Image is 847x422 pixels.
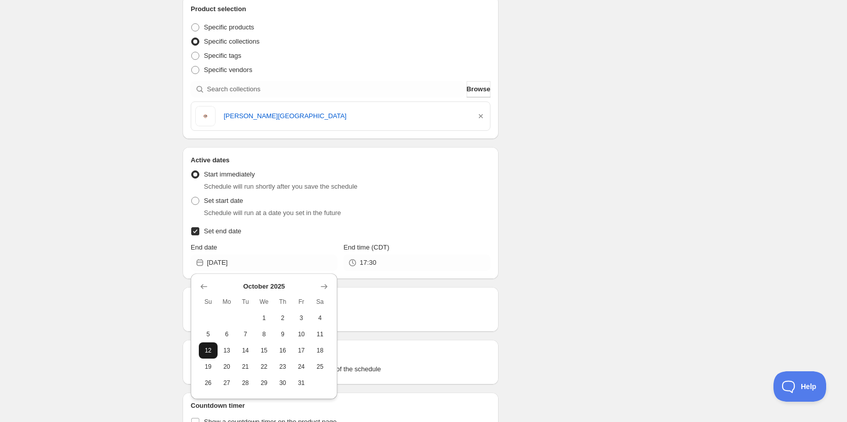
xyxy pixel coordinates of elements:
[277,346,288,355] span: 16
[273,375,292,391] button: Thursday October 30 2025
[218,294,236,310] th: Monday
[317,279,331,294] button: Show next month, November 2025
[204,23,254,31] span: Specific products
[204,197,243,204] span: Set start date
[277,298,288,306] span: Th
[255,359,273,375] button: Wednesday October 22 2025
[203,330,214,338] span: 5
[191,4,490,14] h2: Product selection
[273,326,292,342] button: Thursday October 9 2025
[259,298,269,306] span: We
[292,326,311,342] button: Friday October 10 2025
[203,363,214,371] span: 19
[296,298,307,306] span: Fr
[255,310,273,326] button: Wednesday October 1 2025
[218,375,236,391] button: Monday October 27 2025
[467,81,490,97] button: Browse
[240,379,251,387] span: 28
[259,346,269,355] span: 15
[259,314,269,322] span: 1
[222,330,232,338] span: 6
[273,294,292,310] th: Thursday
[240,363,251,371] span: 21
[259,379,269,387] span: 29
[467,84,490,94] span: Browse
[311,359,330,375] button: Saturday October 25 2025
[222,298,232,306] span: Mo
[191,348,490,358] h2: Tags
[240,346,251,355] span: 14
[204,227,241,235] span: Set end date
[315,330,326,338] span: 11
[277,363,288,371] span: 23
[296,363,307,371] span: 24
[207,81,465,97] input: Search collections
[277,379,288,387] span: 30
[218,342,236,359] button: Monday October 13 2025
[191,155,490,165] h2: Active dates
[191,295,490,305] h2: Repeating
[296,330,307,338] span: 10
[296,346,307,355] span: 17
[311,294,330,310] th: Saturday
[197,279,211,294] button: Show previous month, September 2025
[204,170,255,178] span: Start immediately
[315,298,326,306] span: Sa
[259,363,269,371] span: 22
[222,346,232,355] span: 13
[204,183,358,190] span: Schedule will run shortly after you save the schedule
[259,330,269,338] span: 8
[255,326,273,342] button: Wednesday October 8 2025
[292,294,311,310] th: Friday
[199,326,218,342] button: Sunday October 5 2025
[273,342,292,359] button: Thursday October 16 2025
[204,52,241,59] span: Specific tags
[218,326,236,342] button: Monday October 6 2025
[240,330,251,338] span: 7
[218,359,236,375] button: Monday October 20 2025
[191,401,490,411] h2: Countdown timer
[343,243,389,251] span: End time (CDT)
[204,209,341,217] span: Schedule will run at a date you set in the future
[236,294,255,310] th: Tuesday
[311,342,330,359] button: Saturday October 18 2025
[255,294,273,310] th: Wednesday
[773,371,827,402] iframe: Toggle Customer Support
[199,375,218,391] button: Sunday October 26 2025
[292,375,311,391] button: Friday October 31 2025
[273,359,292,375] button: Thursday October 23 2025
[199,294,218,310] th: Sunday
[277,314,288,322] span: 2
[222,363,232,371] span: 20
[315,314,326,322] span: 4
[255,375,273,391] button: Wednesday October 29 2025
[204,38,260,45] span: Specific collections
[236,326,255,342] button: Tuesday October 7 2025
[255,342,273,359] button: Wednesday October 15 2025
[277,330,288,338] span: 9
[191,243,217,251] span: End date
[199,342,218,359] button: Sunday October 12 2025
[296,314,307,322] span: 3
[292,310,311,326] button: Friday October 3 2025
[203,379,214,387] span: 26
[292,359,311,375] button: Friday October 24 2025
[236,342,255,359] button: Tuesday October 14 2025
[203,346,214,355] span: 12
[199,359,218,375] button: Sunday October 19 2025
[315,346,326,355] span: 18
[222,379,232,387] span: 27
[311,310,330,326] button: Saturday October 4 2025
[224,111,468,121] a: [PERSON_NAME][GEOGRAPHIC_DATA]
[236,359,255,375] button: Tuesday October 21 2025
[240,298,251,306] span: Tu
[203,298,214,306] span: Su
[292,342,311,359] button: Friday October 17 2025
[315,363,326,371] span: 25
[236,375,255,391] button: Tuesday October 28 2025
[273,310,292,326] button: Thursday October 2 2025
[204,66,252,74] span: Specific vendors
[296,379,307,387] span: 31
[311,326,330,342] button: Saturday October 11 2025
